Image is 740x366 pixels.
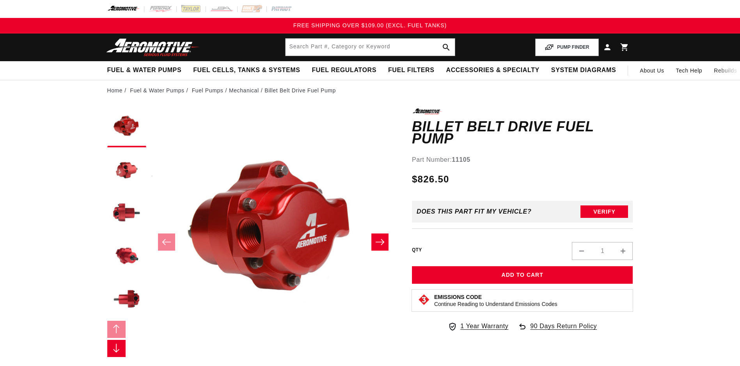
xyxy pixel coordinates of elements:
summary: Fuel & Water Pumps [101,61,188,80]
summary: Tech Help [670,61,708,80]
img: Emissions code [418,294,430,306]
span: Fuel Filters [388,66,435,74]
span: Accessories & Specialty [446,66,539,74]
summary: Accessories & Specialty [440,61,545,80]
button: Slide right [107,340,126,357]
span: 90 Days Return Policy [530,321,597,339]
nav: breadcrumbs [107,86,633,95]
p: Continue Reading to Understand Emissions Codes [434,301,557,308]
button: PUMP FINDER [535,39,598,56]
strong: Emissions Code [434,294,482,300]
a: Home [107,86,123,95]
span: Tech Help [676,66,703,75]
span: About Us [640,67,664,74]
span: $826.50 [412,172,449,186]
strong: 11105 [452,156,470,163]
summary: System Diagrams [545,61,622,80]
span: Rebuilds [714,66,737,75]
button: Add to Cart [412,266,633,284]
summary: Fuel Cells, Tanks & Systems [187,61,306,80]
button: Emissions CodeContinue Reading to Understand Emissions Codes [434,294,557,308]
summary: Fuel Regulators [306,61,382,80]
div: Does This part fit My vehicle? [417,208,532,215]
div: Part Number: [412,155,633,165]
button: Load image 2 in gallery view [107,151,146,190]
span: 1 Year Warranty [460,321,508,331]
img: Aeromotive [104,38,202,57]
label: QTY [412,247,422,253]
span: Fuel Regulators [312,66,376,74]
button: search button [438,39,455,56]
button: Load image 5 in gallery view [107,280,146,319]
button: Load image 3 in gallery view [107,194,146,233]
button: Load image 1 in gallery view [107,108,146,147]
a: 90 Days Return Policy [518,321,597,339]
a: About Us [634,61,670,80]
span: Fuel Cells, Tanks & Systems [193,66,300,74]
a: 1 Year Warranty [448,321,508,331]
a: Fuel Pumps [192,86,224,95]
span: Fuel & Water Pumps [107,66,182,74]
summary: Fuel Filters [382,61,440,80]
button: Verify [580,205,628,218]
a: Fuel & Water Pumps [130,86,184,95]
li: Billet Belt Drive Fuel Pump [264,86,336,95]
span: System Diagrams [551,66,616,74]
span: FREE SHIPPING OVER $109.00 (EXCL. FUEL TANKS) [293,22,447,28]
input: Search by Part Number, Category or Keyword [286,39,455,56]
h1: Billet Belt Drive Fuel Pump [412,120,633,145]
button: Slide left [158,233,175,251]
button: Slide right [371,233,389,251]
button: Load image 4 in gallery view [107,237,146,276]
button: Slide left [107,321,126,338]
li: Mechanical [229,86,264,95]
